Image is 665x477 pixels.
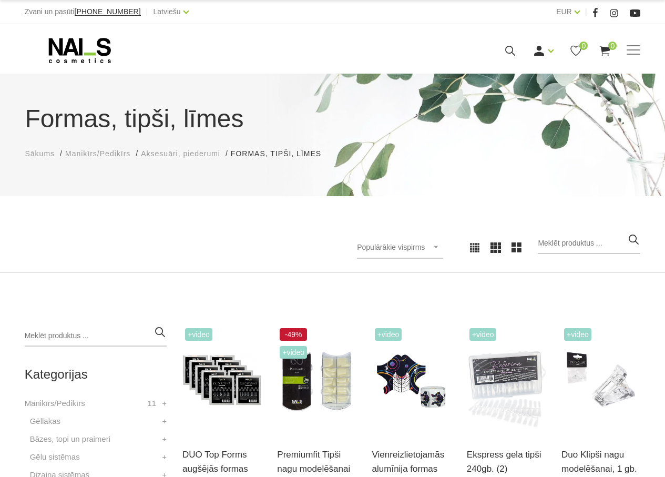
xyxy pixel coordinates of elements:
a: Duo Klipši nagu modelēšanai, 1 gb. [561,448,640,476]
span: +Video [185,328,212,341]
a: Ekspress gela tipši 240gb. (2) [467,448,546,476]
a: Gēlu sistēmas [30,451,80,463]
span: [PHONE_NUMBER] [75,7,141,16]
a: [PHONE_NUMBER] [75,8,141,16]
a: Manikīrs/Pedikīrs [65,148,130,159]
a: + [162,415,167,428]
img: Duo Clips Klipši nagu modelēšanai. Ar to palīdzību iespējams nofiksēt augšējo formu vieglākai nag... [561,326,640,434]
img: Plānas, elastīgas formas. To īpašā forma sniedz iespēju modelēt nagus ar paralēlām sānu malām, kā... [277,326,356,434]
a: Aksesuāri, piederumi [141,148,220,159]
a: Sākums [25,148,55,159]
a: EUR [556,5,572,18]
a: Latviešu [154,5,181,18]
h2: Kategorijas [25,368,167,381]
span: -49% [280,328,307,341]
img: Īpaši noturīgas modelēšanas formas, kas maksimāli atvieglo meistara darbu. Izcili cietas, maksimā... [372,326,451,434]
img: #1 • Mazs(S) sāna arkas izliekums, normāls/vidējs C izliekums, garā forma • Piemērota standarta n... [182,326,261,434]
span: 0 [579,42,588,50]
div: Zvani un pasūti [25,5,141,18]
span: 0 [608,42,617,50]
span: +Video [280,346,307,359]
a: Gēllakas [30,415,60,428]
a: 0 [569,44,582,57]
span: Populārākie vispirms [357,243,425,251]
span: | [146,5,148,18]
a: 0 [598,44,611,57]
span: Aksesuāri, piederumi [141,149,220,158]
a: + [162,451,167,463]
input: Meklēt produktus ... [25,326,167,347]
img: Ekpress gela tipši pieaudzēšanai 240 gab.Gela nagu pieaudzēšana vēl nekad nav bijusi tik vienkārš... [467,326,546,434]
span: | [585,5,587,18]
span: +Video [469,328,497,341]
span: +Video [564,328,591,341]
span: Manikīrs/Pedikīrs [65,149,130,158]
input: Meklēt produktus ... [538,233,640,254]
h1: Formas, tipši, līmes [25,100,640,138]
span: 11 [147,397,156,410]
li: Formas, tipši, līmes [231,148,332,159]
a: + [162,397,167,410]
span: +Video [375,328,402,341]
a: Bāzes, topi un praimeri [30,433,110,445]
a: + [162,433,167,445]
a: Manikīrs/Pedikīrs [25,397,85,410]
span: Sākums [25,149,55,158]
